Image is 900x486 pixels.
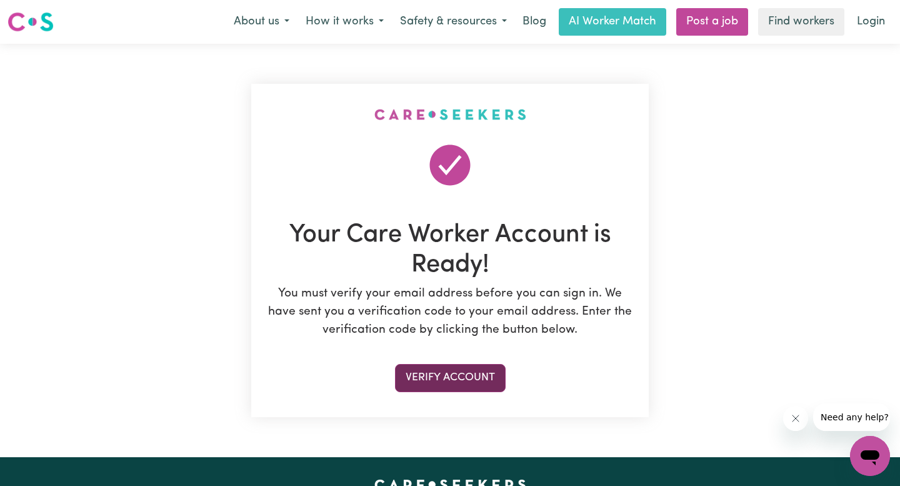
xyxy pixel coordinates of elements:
iframe: Close message [783,406,808,431]
iframe: Button to launch messaging window [850,436,890,476]
a: Careseekers logo [7,8,54,36]
a: Blog [515,8,554,36]
p: You must verify your email address before you can sign in. We have sent you a verification code t... [264,285,636,339]
button: Safety & resources [392,9,515,35]
h1: Your Care Worker Account is Ready! [264,220,636,280]
a: Post a job [676,8,748,36]
button: How it works [297,9,392,35]
iframe: Message from company [813,403,890,431]
a: Find workers [758,8,844,36]
img: Careseekers logo [7,11,54,33]
button: Verify Account [395,364,506,392]
a: AI Worker Match [559,8,666,36]
button: About us [226,9,297,35]
a: Login [849,8,892,36]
